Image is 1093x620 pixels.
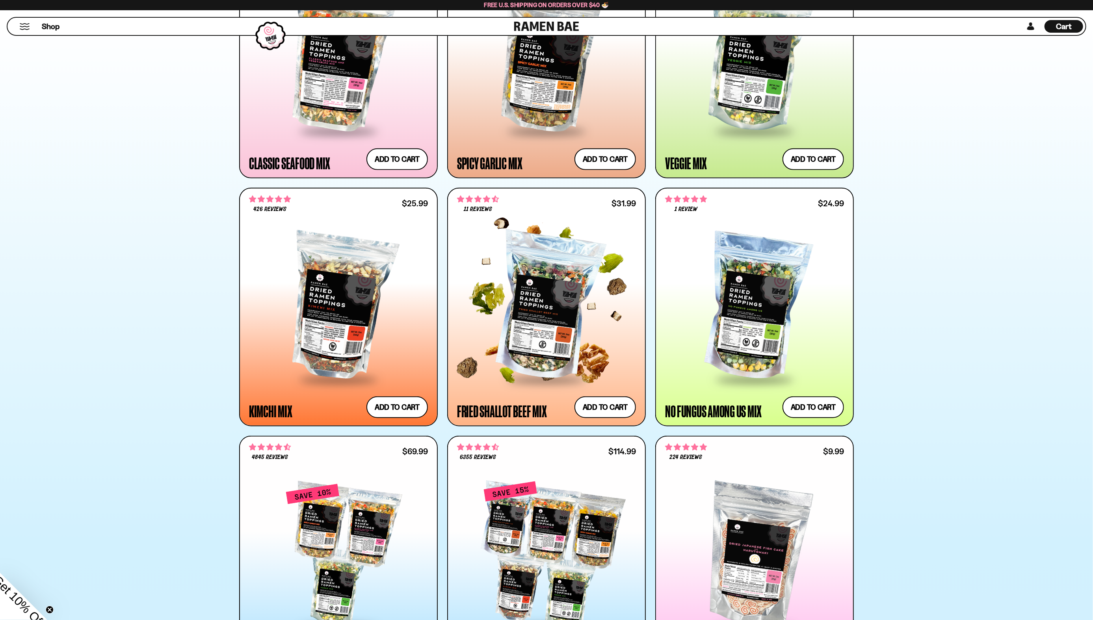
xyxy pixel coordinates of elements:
[249,404,292,418] div: Kimchi Mix
[366,396,428,418] button: Add to cart
[783,148,844,170] button: Add to cart
[484,1,609,9] span: Free U.S. Shipping on Orders over $40 🍜
[608,448,636,455] div: $114.99
[402,448,428,455] div: $69.99
[19,23,30,30] button: Mobile Menu Trigger
[457,156,522,170] div: Spicy Garlic Mix
[574,148,636,170] button: Add to cart
[366,148,428,170] button: Add to cart
[402,200,428,207] div: $25.99
[612,200,636,207] div: $31.99
[783,396,844,418] button: Add to cart
[669,454,702,461] span: 224 reviews
[46,606,54,614] button: Close teaser
[457,194,499,204] span: 4.64 stars
[675,206,697,213] span: 1 review
[823,448,844,455] div: $9.99
[249,156,330,170] div: Classic Seafood Mix
[457,442,499,452] span: 4.63 stars
[42,21,59,32] span: Shop
[239,188,438,427] a: 4.76 stars 426 reviews $25.99 Kimchi Mix Add to cart
[574,396,636,418] button: Add to cart
[464,206,492,213] span: 11 reviews
[457,404,547,418] div: Fried Shallot Beef Mix
[447,188,646,427] a: 4.64 stars 11 reviews $31.99 Fried Shallot Beef Mix Add to cart
[665,194,707,204] span: 5.00 stars
[253,206,286,213] span: 426 reviews
[1045,18,1083,35] div: Cart
[665,156,707,170] div: Veggie Mix
[252,454,288,461] span: 4845 reviews
[249,442,291,452] span: 4.71 stars
[818,200,844,207] div: $24.99
[1056,22,1072,31] span: Cart
[665,404,762,418] div: No Fungus Among Us Mix
[460,454,496,461] span: 6355 reviews
[665,442,707,452] span: 4.76 stars
[249,194,291,204] span: 4.76 stars
[42,20,59,33] a: Shop
[655,188,854,427] a: 5.00 stars 1 review $24.99 No Fungus Among Us Mix Add to cart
